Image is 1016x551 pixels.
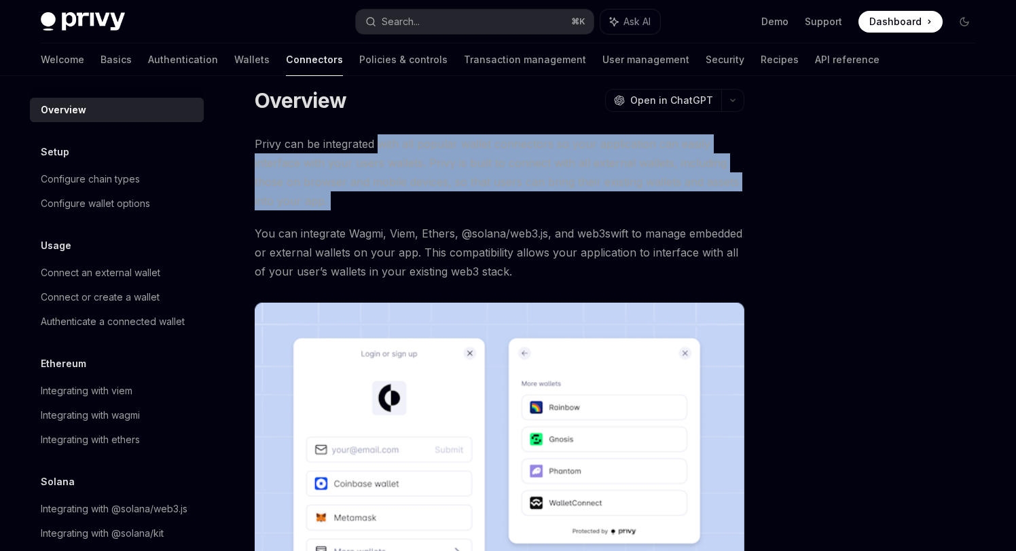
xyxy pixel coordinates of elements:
[286,43,343,76] a: Connectors
[41,237,71,254] h5: Usage
[148,43,218,76] a: Authentication
[41,144,69,160] h5: Setup
[30,521,204,546] a: Integrating with @solana/kit
[41,102,86,118] div: Overview
[41,313,185,330] div: Authenticate a connected wallet
[605,89,721,112] button: Open in ChatGPT
[954,11,975,33] button: Toggle dark mode
[630,94,713,107] span: Open in ChatGPT
[41,12,125,31] img: dark logo
[30,379,204,403] a: Integrating with viem
[255,88,346,113] h1: Overview
[234,43,270,76] a: Wallets
[41,265,160,281] div: Connect an external wallet
[41,501,187,517] div: Integrating with @solana/web3.js
[41,383,132,399] div: Integrating with viem
[41,195,150,212] div: Configure wallet options
[805,15,842,28] a: Support
[464,43,586,76] a: Transaction management
[706,43,744,76] a: Security
[41,525,164,541] div: Integrating with @solana/kit
[382,14,420,30] div: Search...
[41,43,84,76] a: Welcome
[255,134,744,210] span: Privy can be integrated with all popular wallet connectors so your application can easily interfa...
[41,474,75,490] h5: Solana
[30,98,204,122] a: Overview
[602,43,689,76] a: User management
[41,171,140,187] div: Configure chain types
[30,167,204,191] a: Configure chain types
[600,9,660,34] button: Ask AI
[41,289,160,305] div: Connect or create a wallet
[41,432,140,448] div: Integrating with ethers
[30,261,204,285] a: Connect an external wallet
[623,15,651,28] span: Ask AI
[30,285,204,309] a: Connect or create a wallet
[30,497,204,521] a: Integrating with @solana/web3.js
[571,16,585,27] span: ⌘ K
[30,309,204,334] a: Authenticate a connected wallet
[41,407,140,423] div: Integrating with wagmi
[101,43,132,76] a: Basics
[869,15,922,28] span: Dashboard
[30,427,204,452] a: Integrating with ethers
[41,356,86,372] h5: Ethereum
[356,9,594,34] button: Search...⌘K
[255,224,744,281] span: You can integrate Wagmi, Viem, Ethers, @solana/web3.js, and web3swift to manage embedded or exter...
[30,403,204,427] a: Integrating with wagmi
[815,43,879,76] a: API reference
[761,15,788,28] a: Demo
[359,43,448,76] a: Policies & controls
[30,191,204,216] a: Configure wallet options
[761,43,799,76] a: Recipes
[858,11,943,33] a: Dashboard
